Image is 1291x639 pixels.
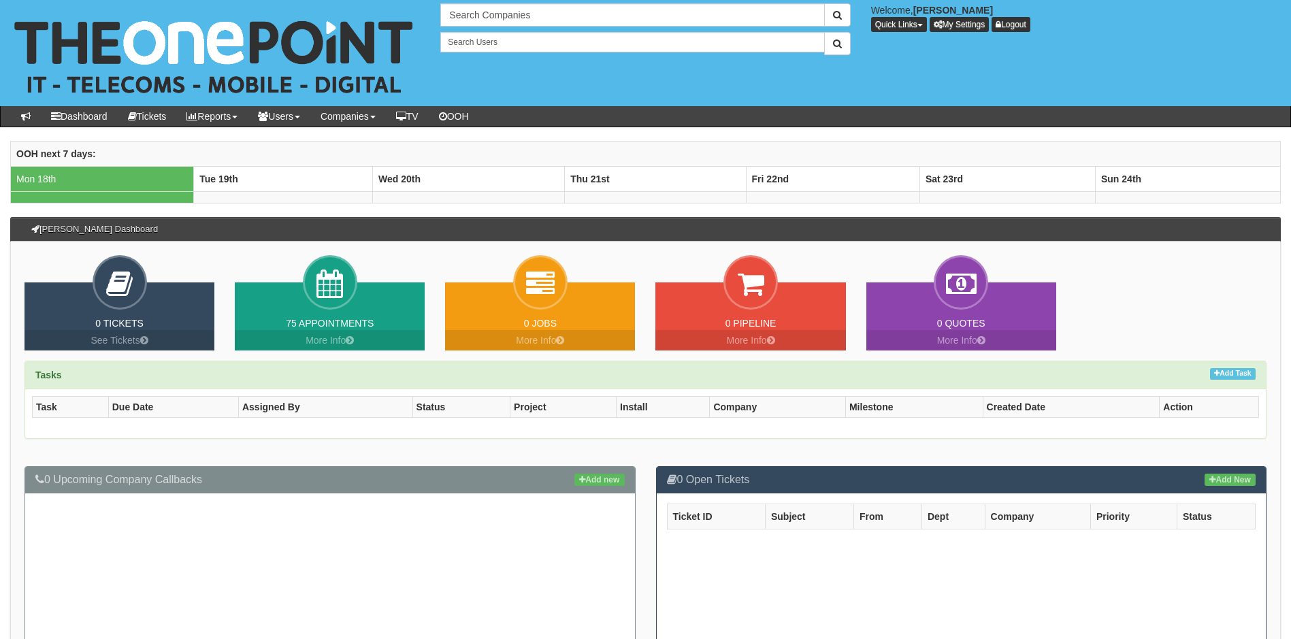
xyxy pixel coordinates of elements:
[440,3,824,27] input: Search Companies
[871,17,927,32] button: Quick Links
[574,474,624,486] a: Add new
[866,330,1056,350] a: More Info
[11,166,194,191] td: Mon 18th
[710,397,846,418] th: Company
[41,106,118,127] a: Dashboard
[286,318,374,329] a: 75 Appointments
[412,397,510,418] th: Status
[35,370,62,380] strong: Tasks
[930,17,990,32] a: My Settings
[913,5,993,16] b: [PERSON_NAME]
[11,141,1281,166] th: OOH next 7 days:
[725,318,777,329] a: 0 Pipeline
[238,397,412,418] th: Assigned By
[845,397,983,418] th: Milestone
[118,106,177,127] a: Tickets
[310,106,386,127] a: Companies
[24,330,214,350] a: See Tickets
[235,330,425,350] a: More Info
[1095,166,1280,191] th: Sun 24th
[983,397,1160,418] th: Created Date
[1205,474,1256,486] a: Add New
[853,504,921,529] th: From
[429,106,479,127] a: OOH
[746,166,919,191] th: Fri 22nd
[919,166,1095,191] th: Sat 23rd
[372,166,564,191] th: Wed 20th
[992,17,1030,32] a: Logout
[33,397,109,418] th: Task
[861,3,1291,32] div: Welcome,
[440,32,824,52] input: Search Users
[667,504,765,529] th: Ticket ID
[194,166,373,191] th: Tue 19th
[445,330,635,350] a: More Info
[35,474,625,486] h3: 0 Upcoming Company Callbacks
[24,218,165,241] h3: [PERSON_NAME] Dashboard
[1210,368,1256,380] a: Add Task
[655,330,845,350] a: More Info
[248,106,310,127] a: Users
[108,397,238,418] th: Due Date
[1160,397,1259,418] th: Action
[937,318,985,329] a: 0 Quotes
[1177,504,1255,529] th: Status
[510,397,617,418] th: Project
[667,474,1256,486] h3: 0 Open Tickets
[1090,504,1177,529] th: Priority
[985,504,1090,529] th: Company
[386,106,429,127] a: TV
[565,166,746,191] th: Thu 21st
[524,318,557,329] a: 0 Jobs
[95,318,144,329] a: 0 Tickets
[921,504,985,529] th: Dept
[765,504,853,529] th: Subject
[617,397,710,418] th: Install
[176,106,248,127] a: Reports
